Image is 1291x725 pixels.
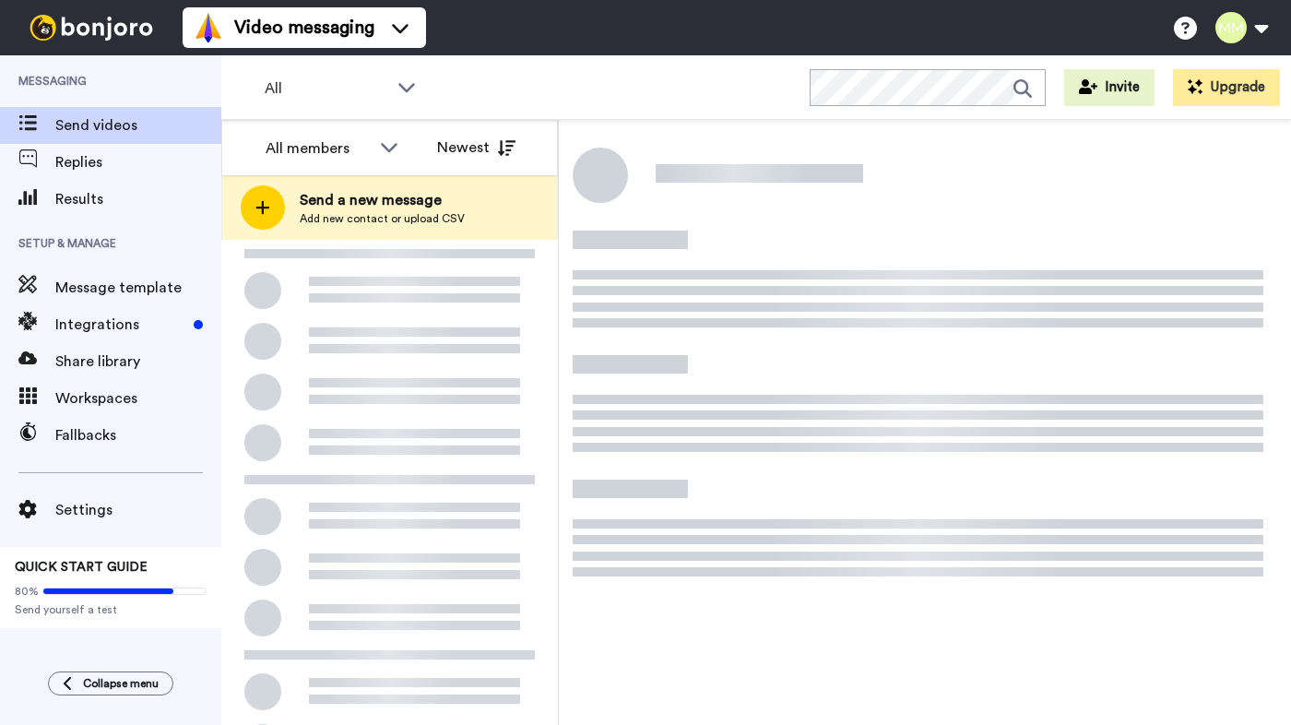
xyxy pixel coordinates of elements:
span: 80% [15,584,39,599]
span: Fallbacks [55,424,221,446]
span: Send videos [55,114,221,137]
img: vm-color.svg [194,13,223,42]
span: Message template [55,277,221,299]
span: Send yourself a test [15,602,207,617]
span: Add new contact or upload CSV [300,211,465,226]
div: All members [266,137,371,160]
button: Newest [423,129,529,166]
span: Settings [55,499,221,521]
span: Collapse menu [83,676,159,691]
span: Results [55,188,221,210]
button: Invite [1064,69,1155,106]
span: Integrations [55,314,186,336]
button: Upgrade [1173,69,1280,106]
span: Replies [55,151,221,173]
img: bj-logo-header-white.svg [22,15,160,41]
span: Share library [55,351,221,373]
span: Send a new message [300,189,465,211]
span: Video messaging [234,15,374,41]
button: Collapse menu [48,672,173,695]
span: All [265,77,388,100]
span: QUICK START GUIDE [15,561,148,574]
span: Workspaces [55,387,221,410]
